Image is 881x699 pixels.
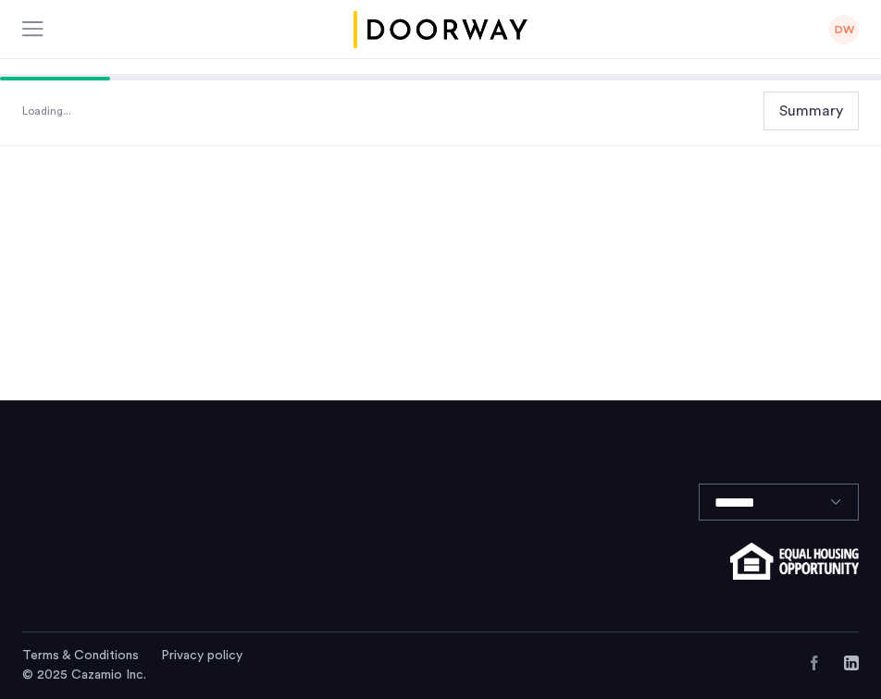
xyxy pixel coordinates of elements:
[807,656,822,670] a: Facebook
[699,484,859,521] select: Language select
[763,92,859,130] button: Summary
[22,102,71,120] div: Loading...
[730,543,859,580] img: equal-housing.png
[829,15,859,44] div: DW
[22,668,146,681] span: © 2025 Cazamio Inc.
[22,646,139,665] a: Terms and conditions
[161,646,242,665] a: Privacy policy
[350,11,531,48] img: logo
[844,656,859,670] a: LinkedIn
[350,11,531,48] a: Cazamio logo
